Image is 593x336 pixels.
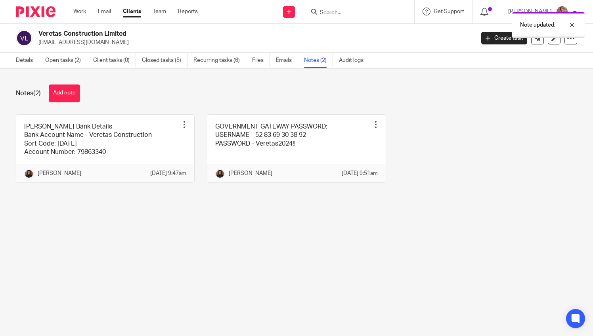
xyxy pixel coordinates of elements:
[342,169,378,177] p: [DATE] 9:51am
[304,53,333,68] a: Notes (2)
[178,8,198,15] a: Reports
[16,30,33,46] img: svg%3E
[123,8,141,15] a: Clients
[556,6,568,18] img: WhatsApp%20Image%202025-04-23%20at%2010.20.30_16e186ec.jpg
[33,90,41,96] span: (2)
[49,84,80,102] button: Add note
[339,53,369,68] a: Audit logs
[73,8,86,15] a: Work
[276,53,298,68] a: Emails
[38,30,383,38] h2: Veretas Construction Limited
[45,53,87,68] a: Open tasks (2)
[38,169,81,177] p: [PERSON_NAME]
[38,38,469,46] p: [EMAIL_ADDRESS][DOMAIN_NAME]
[16,6,55,17] img: Pixie
[16,89,41,98] h1: Notes
[142,53,187,68] a: Closed tasks (5)
[93,53,136,68] a: Client tasks (0)
[98,8,111,15] a: Email
[215,169,225,179] img: Headshot.jpg
[520,21,555,29] p: Note updated.
[229,169,272,177] p: [PERSON_NAME]
[153,8,166,15] a: Team
[150,169,186,177] p: [DATE] 9:47am
[252,53,270,68] a: Files
[193,53,246,68] a: Recurring tasks (6)
[481,32,527,44] a: Create task
[16,53,39,68] a: Details
[24,169,34,179] img: Headshot.jpg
